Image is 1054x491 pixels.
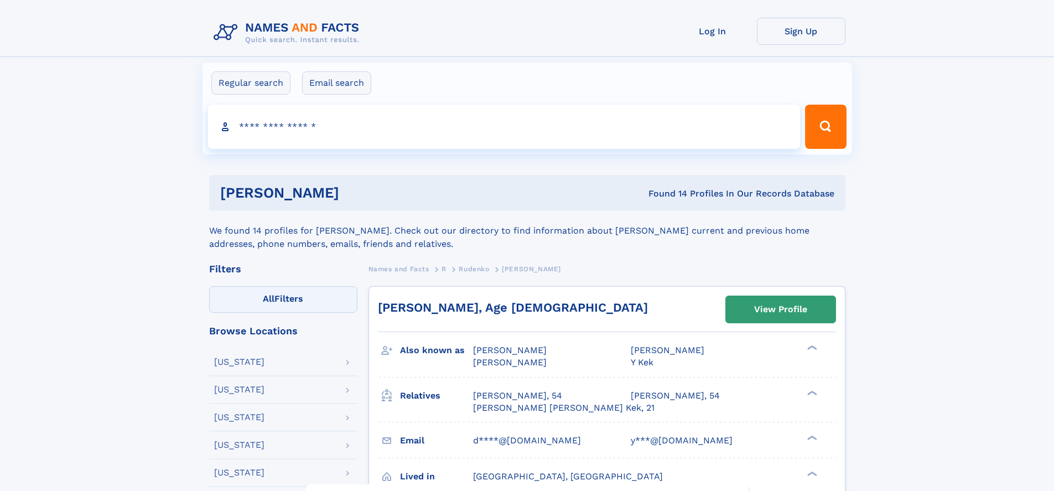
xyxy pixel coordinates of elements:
[442,265,446,273] span: R
[804,470,818,477] div: ❯
[378,301,648,314] a: [PERSON_NAME], Age [DEMOGRAPHIC_DATA]
[400,431,473,450] h3: Email
[214,468,264,477] div: [US_STATE]
[473,390,562,402] a: [PERSON_NAME], 54
[214,413,264,422] div: [US_STATE]
[726,296,835,323] a: View Profile
[631,390,720,402] a: [PERSON_NAME], 54
[805,105,846,149] button: Search Button
[263,293,274,304] span: All
[211,71,290,95] label: Regular search
[804,389,818,396] div: ❯
[459,265,489,273] span: Rudenko
[754,297,807,322] div: View Profile
[459,262,489,276] a: Rudenko
[473,402,655,414] a: [PERSON_NAME] [PERSON_NAME] Kek, 21
[208,105,801,149] input: search input
[442,262,446,276] a: R
[804,434,818,441] div: ❯
[473,357,547,368] span: [PERSON_NAME]
[631,345,704,355] span: [PERSON_NAME]
[214,385,264,394] div: [US_STATE]
[302,71,371,95] label: Email search
[214,441,264,449] div: [US_STATE]
[804,344,818,352] div: ❯
[400,386,473,405] h3: Relatives
[209,326,357,336] div: Browse Locations
[473,471,663,482] span: [GEOGRAPHIC_DATA], [GEOGRAPHIC_DATA]
[631,435,733,446] span: y***@[DOMAIN_NAME]
[400,467,473,486] h3: Lived in
[368,262,429,276] a: Names and Facts
[473,345,547,355] span: [PERSON_NAME]
[209,18,368,48] img: Logo Names and Facts
[631,357,653,368] span: Y Kek
[209,264,357,274] div: Filters
[220,186,494,200] h1: [PERSON_NAME]
[209,211,845,251] div: We found 14 profiles for [PERSON_NAME]. Check out our directory to find information about [PERSON...
[494,188,834,200] div: Found 14 Profiles In Our Records Database
[502,265,561,273] span: [PERSON_NAME]
[757,18,845,45] a: Sign Up
[668,18,757,45] a: Log In
[400,341,473,360] h3: Also known as
[214,358,264,366] div: [US_STATE]
[209,286,357,313] label: Filters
